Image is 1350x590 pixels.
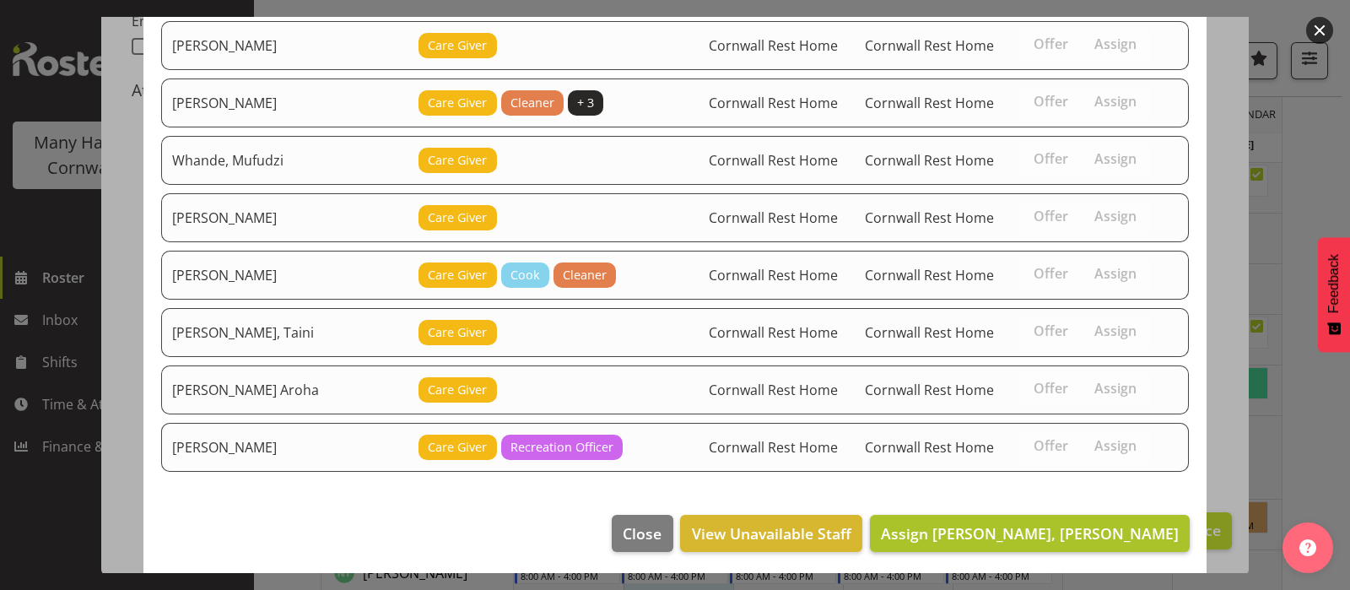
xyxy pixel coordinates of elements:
span: Cornwall Rest Home [709,266,838,284]
span: Cornwall Rest Home [865,266,994,284]
span: Assign [PERSON_NAME], [PERSON_NAME] [881,523,1179,544]
span: Cornwall Rest Home [865,36,994,55]
span: Care Giver [428,438,487,457]
span: Care Giver [428,94,487,112]
span: Cornwall Rest Home [709,323,838,342]
span: Assign [1094,437,1137,454]
td: [PERSON_NAME], Taini [161,308,408,357]
span: Cornwall Rest Home [709,151,838,170]
span: Offer [1034,208,1068,225]
td: Whande, Mufudzi [161,136,408,185]
span: Assign [1094,380,1137,397]
span: Care Giver [428,323,487,342]
span: Cleaner [510,94,554,112]
span: Assign [1094,265,1137,282]
td: [PERSON_NAME] [161,78,408,127]
span: + 3 [577,94,594,112]
span: Recreation Officer [510,438,613,457]
span: Cornwall Rest Home [865,438,994,457]
span: Offer [1034,437,1068,454]
button: Close [612,515,672,552]
span: Assign [1094,322,1137,339]
span: Offer [1034,35,1068,52]
span: Care Giver [428,36,487,55]
td: [PERSON_NAME] [161,21,408,70]
span: Feedback [1326,254,1342,313]
span: Offer [1034,380,1068,397]
td: [PERSON_NAME] [161,193,408,242]
span: Cleaner [563,266,607,284]
img: help-xxl-2.png [1299,539,1316,556]
span: Care Giver [428,381,487,399]
span: Cornwall Rest Home [865,323,994,342]
button: Feedback - Show survey [1318,237,1350,352]
span: Care Giver [428,266,487,284]
span: Cook [510,266,540,284]
span: Assign [1094,35,1137,52]
span: Care Giver [428,208,487,227]
span: Offer [1034,150,1068,167]
span: Cornwall Rest Home [709,208,838,227]
span: Offer [1034,265,1068,282]
span: Assign [1094,150,1137,167]
span: View Unavailable Staff [692,522,851,544]
span: Cornwall Rest Home [709,438,838,457]
span: Cornwall Rest Home [709,94,838,112]
span: Cornwall Rest Home [865,381,994,399]
td: [PERSON_NAME] [161,423,408,472]
span: Assign [1094,208,1137,225]
td: [PERSON_NAME] [161,251,408,300]
span: Cornwall Rest Home [709,36,838,55]
span: Offer [1034,322,1068,339]
span: Assign [1094,93,1137,110]
span: Close [623,522,661,544]
span: Cornwall Rest Home [865,94,994,112]
span: Cornwall Rest Home [865,151,994,170]
span: Offer [1034,93,1068,110]
span: Cornwall Rest Home [709,381,838,399]
span: Cornwall Rest Home [865,208,994,227]
span: Care Giver [428,151,487,170]
td: [PERSON_NAME] Aroha [161,365,408,414]
button: View Unavailable Staff [680,515,861,552]
button: Assign [PERSON_NAME], [PERSON_NAME] [870,515,1190,552]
